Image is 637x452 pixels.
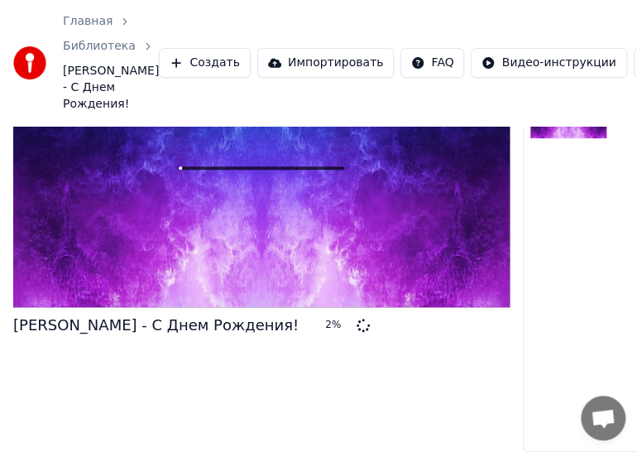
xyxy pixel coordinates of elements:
[13,46,46,79] img: youka
[63,13,159,113] nav: breadcrumb
[257,48,395,78] button: Импортировать
[400,48,464,78] button: FAQ
[159,48,250,78] button: Создать
[63,13,113,30] a: Главная
[13,314,299,337] div: [PERSON_NAME] - С Днем Рождения!
[325,319,350,332] div: 2 %
[581,396,625,440] div: Открытый чат
[63,63,159,113] span: [PERSON_NAME] - С Днем Рождения!
[63,38,136,55] a: Библиотека
[471,48,626,78] button: Видео-инструкции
